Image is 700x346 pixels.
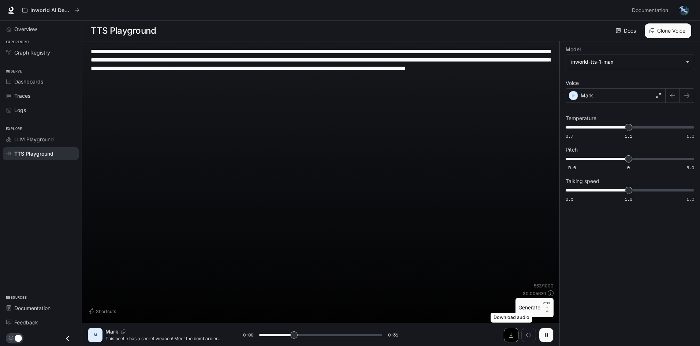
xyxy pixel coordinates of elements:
[14,92,30,100] span: Traces
[14,319,38,326] span: Feedback
[14,150,53,157] span: TTS Playground
[625,196,632,202] span: 1.0
[566,164,576,171] span: -5.0
[521,328,536,342] button: Inspect
[686,133,694,139] span: 1.5
[3,133,79,146] a: LLM Playground
[14,304,51,312] span: Documentation
[566,133,573,139] span: 0.7
[88,305,119,317] button: Shortcuts
[632,6,668,15] span: Documentation
[645,23,691,38] button: Clone Voice
[14,49,50,56] span: Graph Registry
[14,106,26,114] span: Logs
[59,331,76,346] button: Close drawer
[566,55,694,69] div: inworld-tts-1-max
[105,335,226,342] p: This beetle has a secret weapon! Meet the bombardier beetle! When threatened, it can eject a boil...
[571,58,682,66] div: inworld-tts-1-max
[581,92,593,99] p: Mark
[629,3,674,18] a: Documentation
[388,331,398,339] span: 0:31
[3,46,79,59] a: Graph Registry
[3,23,79,36] a: Overview
[523,290,546,297] p: $ 0.005630
[3,75,79,88] a: Dashboards
[14,25,37,33] span: Overview
[614,23,639,38] a: Docs
[504,328,518,342] button: Download audio
[543,301,551,314] p: ⏎
[14,135,54,143] span: LLM Playground
[243,331,253,339] span: 0:09
[3,89,79,102] a: Traces
[3,104,79,116] a: Logs
[566,196,573,202] span: 0.5
[679,5,689,15] img: User avatar
[543,301,551,310] p: CTRL +
[3,147,79,160] a: TTS Playground
[627,164,630,171] span: 0
[566,147,578,152] p: Pitch
[89,329,101,341] div: M
[566,81,579,86] p: Voice
[19,3,83,18] button: All workspaces
[566,179,599,184] p: Talking speed
[677,3,691,18] button: User avatar
[686,164,694,171] span: 5.0
[686,196,694,202] span: 1.5
[515,298,554,317] button: GenerateCTRL +⏎
[105,328,118,335] p: Mark
[118,330,129,334] button: Copy Voice ID
[91,23,156,38] h1: TTS Playground
[534,283,554,289] p: 563 / 1000
[491,313,532,323] div: Download audio
[566,47,581,52] p: Model
[30,7,71,14] p: Inworld AI Demos
[3,316,79,329] a: Feedback
[625,133,632,139] span: 1.1
[3,302,79,315] a: Documentation
[566,116,596,121] p: Temperature
[15,334,22,342] span: Dark mode toggle
[14,78,43,85] span: Dashboards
